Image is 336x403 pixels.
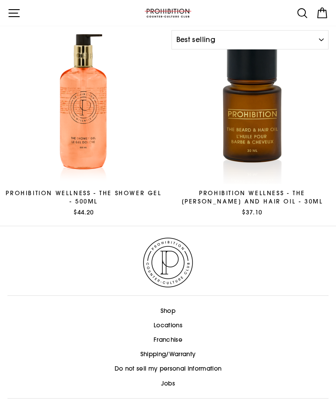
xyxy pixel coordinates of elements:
[173,189,332,206] div: Prohibition Wellness - The [PERSON_NAME] and Hair Oil - 30ML
[154,319,182,332] a: Locations
[161,305,175,318] a: Shop
[154,333,182,347] a: Franchise
[140,348,196,361] a: Shipping/Warranty
[4,208,163,217] div: $44.20
[144,9,192,18] img: PROHIBITION COUNTER-CULTURE CLUB
[173,208,332,217] div: $37.10
[161,377,175,390] a: Jobs
[168,17,336,219] a: Prohibition Wellness - The [PERSON_NAME] and Hair Oil - 30ML$37.10
[142,236,194,289] img: PROHIBITION COUNTER-CULTURE CLUB
[4,189,163,206] div: Prohibition Wellness - The Shower Gel - 500ML
[115,362,222,375] a: Do not sell my personal information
